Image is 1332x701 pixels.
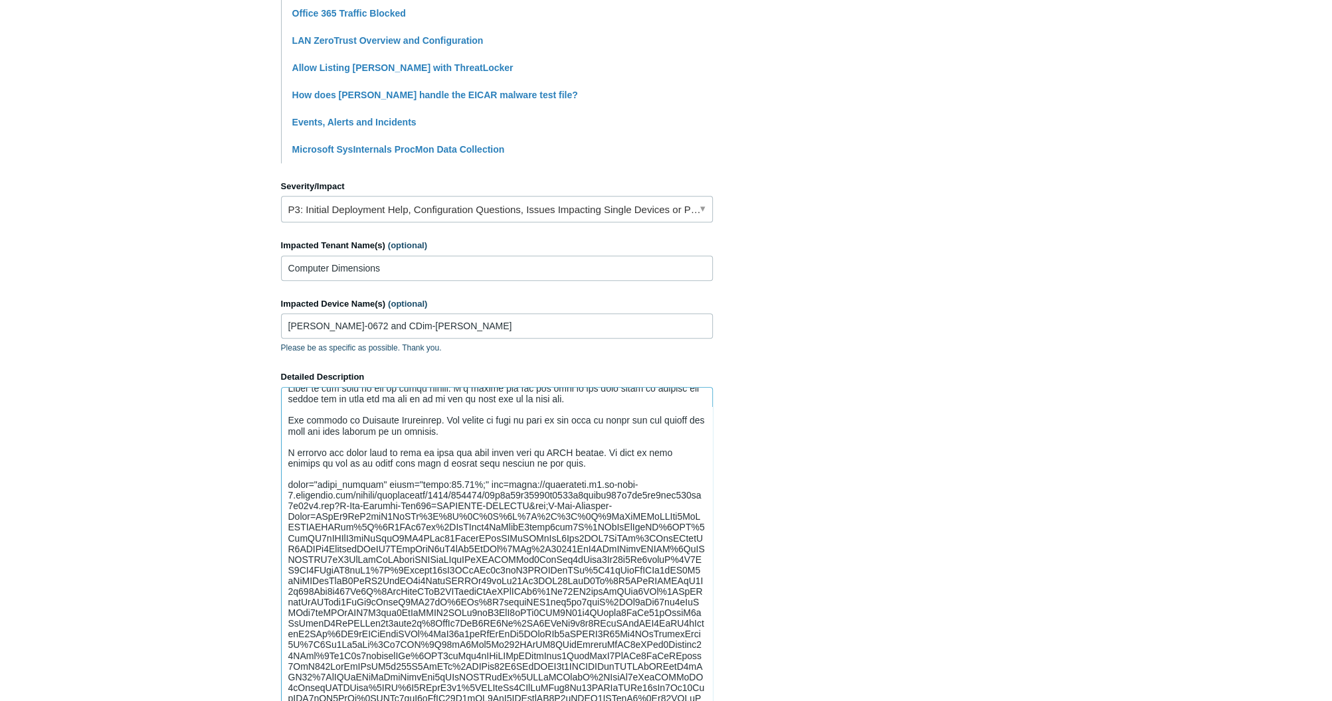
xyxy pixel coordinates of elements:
a: P3: Initial Deployment Help, Configuration Questions, Issues Impacting Single Devices or Past Out... [281,196,713,222]
a: Events, Alerts and Incidents [292,117,417,127]
label: Impacted Device Name(s) [281,297,713,311]
span: (optional) [388,240,427,250]
p: Please be as specific as possible. Thank you. [281,342,713,354]
span: (optional) [388,299,427,309]
a: How does [PERSON_NAME] handle the EICAR malware test file? [292,90,578,100]
a: Allow Listing [PERSON_NAME] with ThreatLocker [292,62,514,73]
label: Detailed Description [281,370,713,384]
a: Office 365 Traffic Blocked [292,8,406,19]
a: Microsoft SysInternals ProcMon Data Collection [292,144,505,155]
label: Impacted Tenant Name(s) [281,239,713,252]
a: LAN ZeroTrust Overview and Configuration [292,35,484,46]
label: Severity/Impact [281,180,713,193]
